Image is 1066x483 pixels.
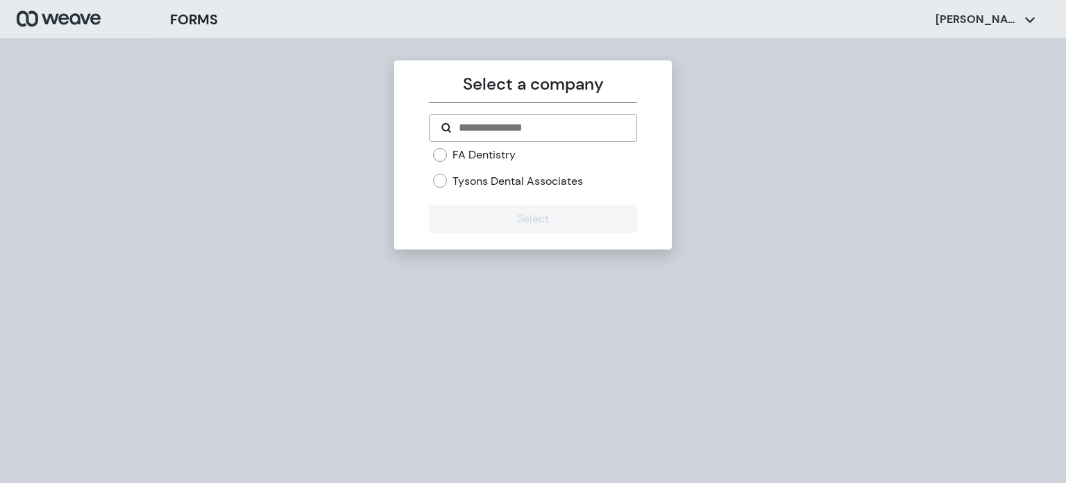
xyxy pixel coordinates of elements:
[429,205,636,233] button: Select
[452,174,583,189] label: Tysons Dental Associates
[170,9,218,30] h3: FORMS
[452,147,516,163] label: FA Dentistry
[429,72,636,97] p: Select a company
[457,120,625,136] input: Search
[936,12,1019,27] p: [PERSON_NAME]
